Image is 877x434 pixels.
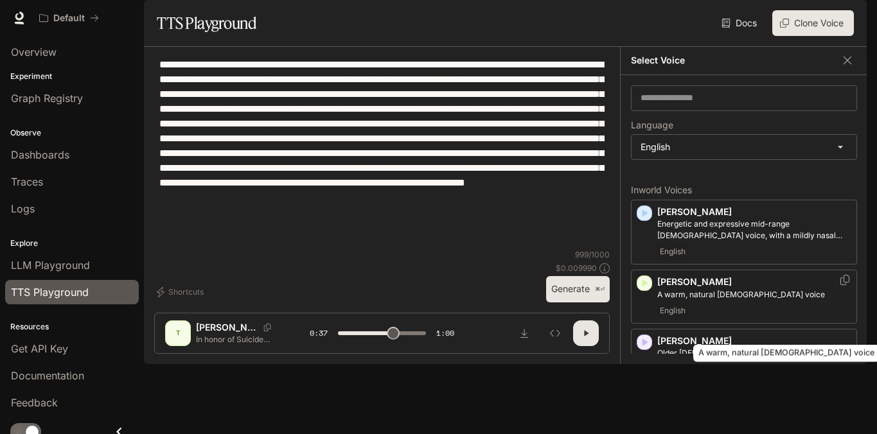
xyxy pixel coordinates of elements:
[542,320,568,346] button: Inspect
[310,327,328,340] span: 0:37
[595,286,605,293] p: ⌘⏎
[838,275,851,285] button: Copy Voice ID
[511,320,537,346] button: Download audio
[33,5,105,31] button: All workspaces
[657,275,851,288] p: [PERSON_NAME]
[657,303,688,318] span: English
[657,205,851,218] p: [PERSON_NAME]
[719,10,762,36] a: Docs
[631,186,857,195] p: Inworld Voices
[436,327,454,340] span: 1:00
[196,321,258,334] p: [PERSON_NAME]
[258,324,276,331] button: Copy Voice ID
[657,218,851,241] p: Energetic and expressive mid-range male voice, with a mildly nasal quality
[546,276,610,302] button: Generate⌘⏎
[196,334,279,345] p: In honor of Suicide Prevention month, I figured, why not write my essay on mental health? It’s so...
[632,135,856,159] div: English
[154,282,209,302] button: Shortcuts
[657,347,851,370] p: Older British male with a refined and articulate voice
[657,289,851,300] p: A warm, natural female voice
[157,10,256,36] h1: TTS Playground
[53,13,85,24] p: Default
[772,10,854,36] button: Clone Voice
[631,121,673,130] p: Language
[657,334,851,347] p: [PERSON_NAME]
[657,244,688,259] span: English
[168,323,188,343] div: T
